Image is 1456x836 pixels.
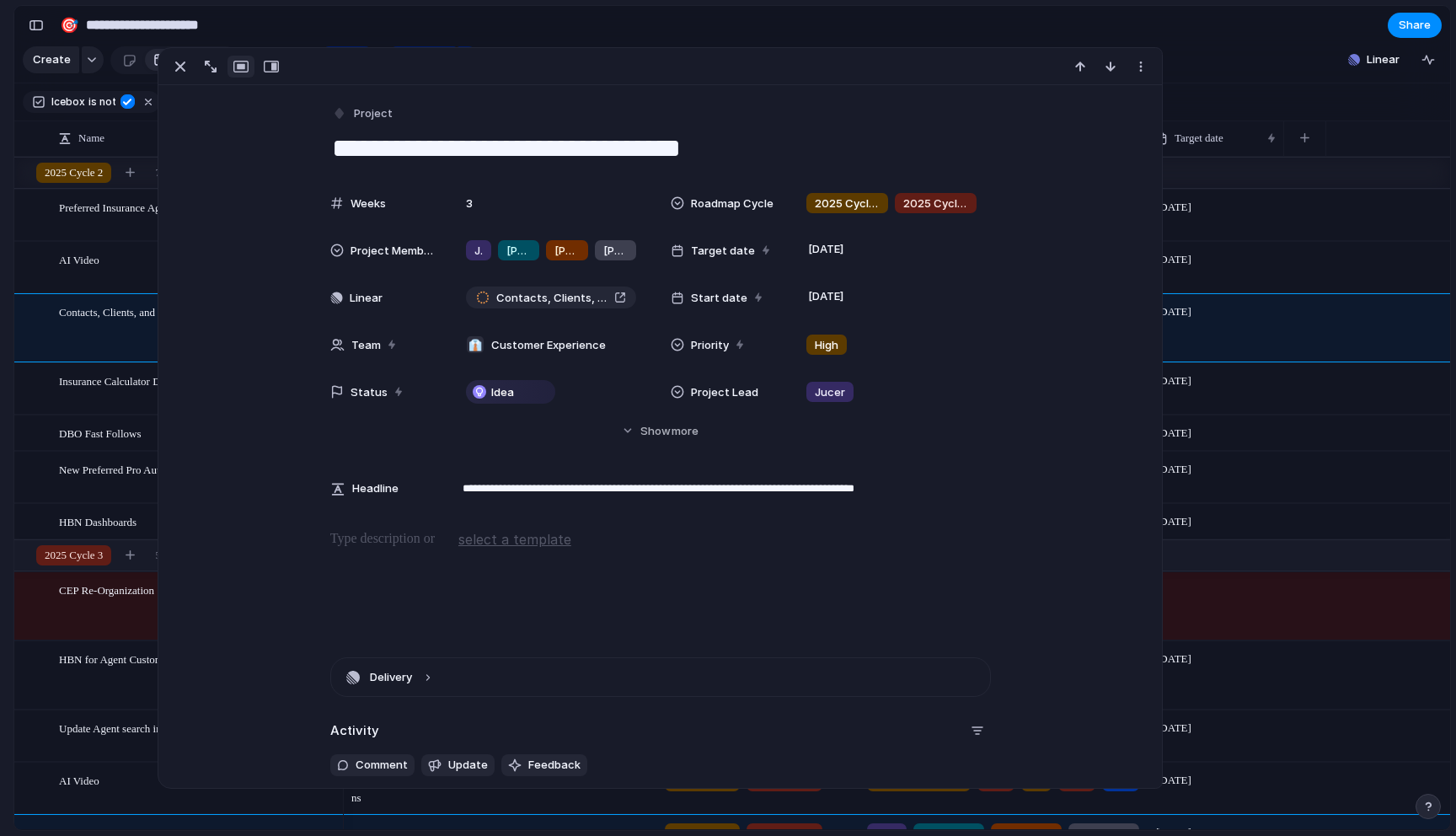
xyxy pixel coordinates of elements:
[1341,47,1406,72] button: Linear
[1152,302,1196,322] span: [DATE]
[59,197,179,217] span: Preferred Insurance Agents
[815,384,845,401] span: Jucer
[59,580,154,599] span: CEP Re-Organization
[458,529,571,549] span: select a template
[491,337,606,354] span: Customer Experience
[496,290,608,307] span: Contacts, Clients, and Prospects
[59,459,195,479] span: New Preferred Pro Automation
[1152,249,1196,270] span: [DATE]
[1152,371,1196,391] span: [DATE]
[1152,770,1196,790] span: [DATE]
[350,290,383,307] span: Linear
[815,196,880,212] span: 2025 Cycle 2
[59,770,99,790] span: AI Video
[691,290,747,307] span: Start date
[554,243,579,260] span: [PERSON_NAME]
[1175,130,1223,147] span: Target date
[59,371,207,390] span: Insurance Calculator DM on LDP
[59,249,99,269] span: AI Video
[59,423,142,442] span: DBO Fast Follows
[45,547,103,564] span: 2025 Cycle 3
[448,757,488,774] span: Update
[356,757,408,774] span: Comment
[351,196,386,212] span: Weeks
[903,196,968,212] span: 2025 Cycle 3
[330,754,415,776] button: Comment
[351,337,381,354] span: Team
[1152,197,1196,217] span: [DATE]
[1388,13,1442,38] button: Share
[506,243,531,260] span: [PERSON_NAME]
[804,287,848,307] span: [DATE]
[51,94,85,110] span: Icebox
[59,649,176,668] span: HBN for Agent Customers
[491,384,514,401] span: Idea
[640,423,671,440] span: Show
[330,415,991,446] button: Showmore
[1152,459,1196,480] span: [DATE]
[23,46,79,73] button: Create
[88,94,97,110] span: is
[421,754,495,776] button: Update
[60,13,78,36] div: 🎯
[459,196,479,212] span: 3
[59,512,136,531] span: HBN Dashboards
[1152,718,1196,738] span: [DATE]
[97,94,115,110] span: not
[351,384,388,401] span: Status
[352,480,399,497] span: Headline
[155,164,161,181] span: 7
[528,757,581,774] span: Feedback
[1399,17,1431,34] span: Share
[59,302,200,321] span: Contacts, Clients, and Prospects
[603,243,628,260] span: [PERSON_NAME]
[1152,512,1196,532] span: [DATE]
[354,105,393,122] span: Project
[329,102,398,126] button: Project
[330,721,379,741] h2: Activity
[1152,649,1196,669] span: [DATE]
[672,423,699,440] span: more
[56,12,83,39] button: 🎯
[155,547,161,564] span: 5
[331,658,990,696] button: Delivery
[456,527,574,552] button: select a template
[33,51,71,68] span: Create
[691,337,729,354] span: Priority
[691,243,755,260] span: Target date
[691,384,758,401] span: Project Lead
[85,93,119,111] button: isnot
[804,239,848,260] span: [DATE]
[466,287,636,308] a: Contacts, Clients, and Prospects
[1367,51,1400,68] span: Linear
[467,336,484,353] div: 👔
[45,164,103,181] span: 2025 Cycle 2
[691,196,773,212] span: Roadmap Cycle
[474,243,483,260] span: Jucer
[78,130,104,147] span: Name
[501,754,587,776] button: Feedback
[1152,423,1196,443] span: [DATE]
[351,243,438,260] span: Project Members
[815,337,838,354] span: High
